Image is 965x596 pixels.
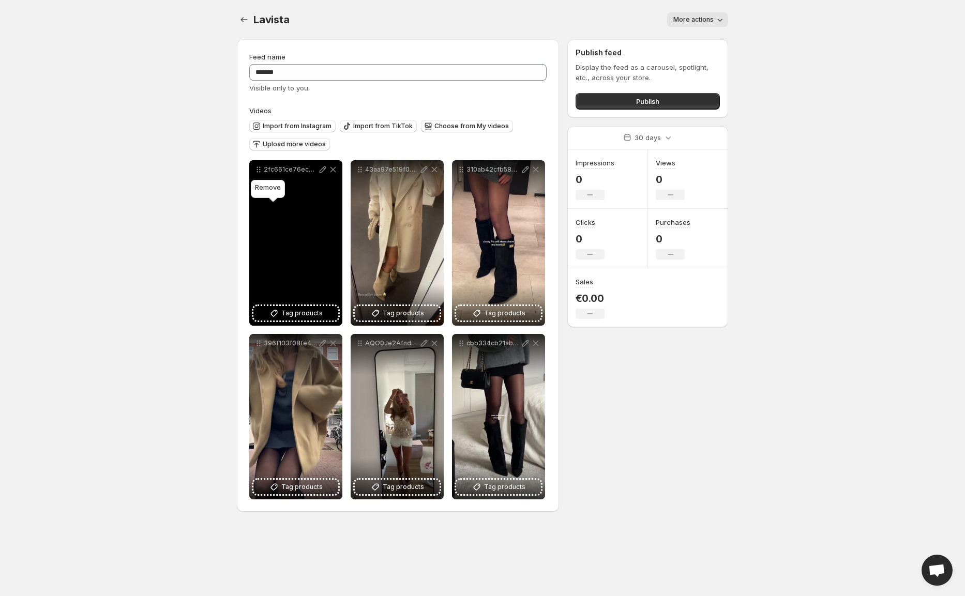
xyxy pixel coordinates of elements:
[576,233,605,245] p: 0
[656,233,690,245] p: 0
[249,53,285,61] span: Feed name
[656,173,685,186] p: 0
[576,93,720,110] button: Publish
[466,339,520,347] p: cbb334cb21ab49439c8ba4c275dbcb5b
[576,158,614,168] h3: Impressions
[466,165,520,174] p: 310ab42cfb584298a4962e3e13c1b562
[249,106,272,115] span: Videos
[636,96,659,106] span: Publish
[484,308,525,318] span: Tag products
[351,334,444,499] div: AQO0Je2AfndsTk8EqMYHzcr5Jo0SGFZHALY9LcBfcfqqQufdFc5QqCajyRKOPiMSX1se6f0U71E6MjNqghQX0-BTspylMRyga...
[263,140,326,148] span: Upload more videos
[452,160,545,326] div: 310ab42cfb584298a4962e3e13c1b562Tag products
[249,138,330,150] button: Upload more videos
[576,292,605,304] p: €0.00
[264,339,318,347] p: 396f103f08fe44b4acb75242ce0cdfb0
[576,62,720,83] p: Display the feed as a carousel, spotlight, etc., across your store.
[656,217,690,227] h3: Purchases
[576,277,593,287] h3: Sales
[237,12,251,27] button: Settings
[281,482,323,492] span: Tag products
[353,122,413,130] span: Import from TikTok
[365,165,419,174] p: 43aa97e519f04c8ab13f1a0ddafb0075
[351,160,444,326] div: 43aa97e519f04c8ab13f1a0ddafb0075Tag products
[249,120,336,132] button: Import from Instagram
[355,480,440,494] button: Tag products
[365,339,419,347] p: AQO0Je2AfndsTk8EqMYHzcr5Jo0SGFZHALY9LcBfcfqqQufdFc5QqCajyRKOPiMSX1se6f0U71E6MjNqghQX0-BTspylMRyga...
[253,306,338,320] button: Tag products
[264,165,318,174] p: 2fc661ce76ec40fa8329c7252afc7771
[456,480,541,494] button: Tag products
[355,306,440,320] button: Tag products
[263,122,331,130] span: Import from Instagram
[456,306,541,320] button: Tag products
[434,122,509,130] span: Choose from My videos
[576,217,595,227] h3: Clicks
[576,173,614,186] p: 0
[253,480,338,494] button: Tag products
[281,308,323,318] span: Tag products
[249,334,342,499] div: 396f103f08fe44b4acb75242ce0cdfb0Tag products
[576,48,720,58] h2: Publish feed
[452,334,545,499] div: cbb334cb21ab49439c8ba4c275dbcb5bTag products
[484,482,525,492] span: Tag products
[249,84,310,92] span: Visible only to you.
[421,120,513,132] button: Choose from My videos
[383,308,424,318] span: Tag products
[656,158,675,168] h3: Views
[249,160,342,326] div: 2fc661ce76ec40fa8329c7252afc7771Tag products
[383,482,424,492] span: Tag products
[635,132,661,143] p: 30 days
[673,16,714,24] span: More actions
[253,13,290,26] span: Lavista
[340,120,417,132] button: Import from TikTok
[667,12,728,27] button: More actions
[922,555,953,586] div: Open chat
